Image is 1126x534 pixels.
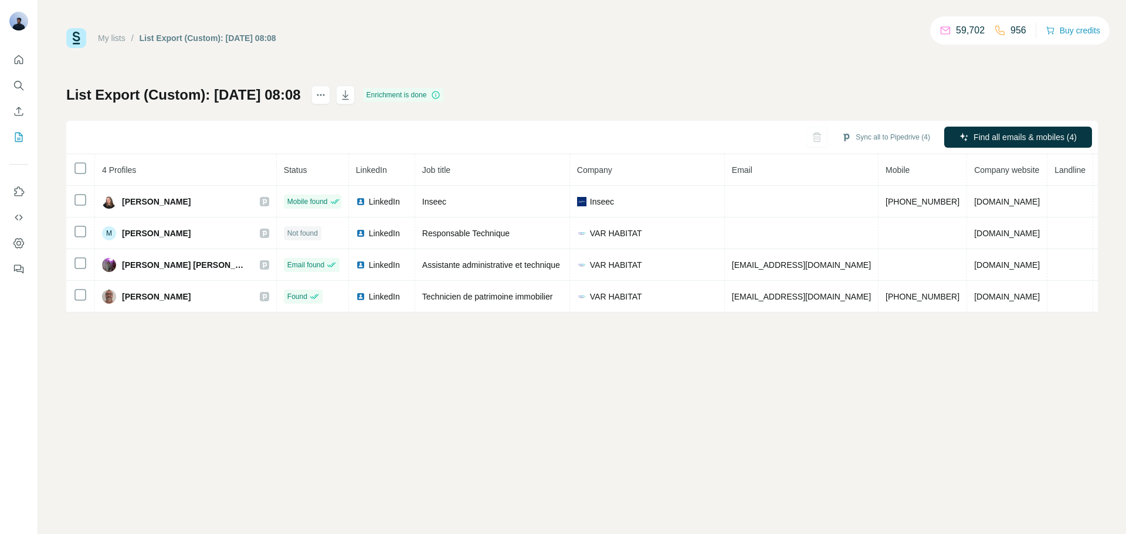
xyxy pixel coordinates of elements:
button: Search [9,75,28,96]
span: [EMAIL_ADDRESS][DOMAIN_NAME] [732,260,871,270]
span: LinkedIn [369,227,400,239]
img: Avatar [9,12,28,30]
span: Landline [1054,165,1086,175]
img: company-logo [577,197,586,206]
span: VAR HABITAT [590,259,642,271]
img: LinkedIn logo [356,197,365,206]
span: [PERSON_NAME] [122,196,191,208]
span: Company website [974,165,1039,175]
img: company-logo [577,292,586,301]
li: / [131,32,134,44]
button: actions [311,86,330,104]
span: [DOMAIN_NAME] [974,229,1040,238]
span: [EMAIL_ADDRESS][DOMAIN_NAME] [732,292,871,301]
img: company-logo [577,229,586,238]
span: [PERSON_NAME] [122,227,191,239]
span: Email found [287,260,324,270]
button: Use Surfe on LinkedIn [9,181,28,202]
span: [DOMAIN_NAME] [974,292,1040,301]
button: Buy credits [1046,22,1100,39]
button: Enrich CSV [9,101,28,122]
span: Email [732,165,752,175]
span: Responsable Technique [422,229,510,238]
span: VAR HABITAT [590,227,642,239]
p: 59,702 [956,23,985,38]
img: Avatar [102,195,116,209]
span: Mobile [886,165,910,175]
button: Quick start [9,49,28,70]
a: My lists [98,33,126,43]
ringoverc2c-number-84e06f14122c: [PHONE_NUMBER] [886,292,959,301]
img: company-logo [577,260,586,270]
span: VAR HABITAT [590,291,642,302]
ringoverc2c-84e06f14122c: Call with Ringover [886,292,959,301]
span: LinkedIn [369,259,400,271]
img: LinkedIn logo [356,292,365,301]
span: Not found [287,228,318,239]
button: My lists [9,127,28,148]
img: LinkedIn logo [356,260,365,270]
span: [PERSON_NAME] [122,291,191,302]
span: [DOMAIN_NAME] [974,197,1040,206]
span: Found [287,291,307,302]
img: Avatar [102,258,116,272]
span: Technicien de patrimoine immobilier [422,292,553,301]
div: List Export (Custom): [DATE] 08:08 [140,32,276,44]
span: Inseec [422,197,446,206]
img: Surfe Logo [66,28,86,48]
button: Feedback [9,259,28,280]
span: [DOMAIN_NAME] [974,260,1040,270]
span: Mobile found [287,196,328,207]
span: Status [284,165,307,175]
div: Enrichment is done [363,88,445,102]
span: Inseec [590,196,614,208]
span: Job title [422,165,450,175]
button: Find all emails & mobiles (4) [944,127,1092,148]
button: Sync all to Pipedrive (4) [833,128,938,146]
span: Company [577,165,612,175]
img: LinkedIn logo [356,229,365,238]
button: Dashboard [9,233,28,254]
ringoverc2c-number-84e06f14122c: [PHONE_NUMBER] [886,197,959,206]
img: Avatar [102,290,116,304]
span: LinkedIn [369,196,400,208]
span: Find all emails & mobiles (4) [974,131,1077,143]
span: LinkedIn [356,165,387,175]
h1: List Export (Custom): [DATE] 08:08 [66,86,301,104]
ringoverc2c-84e06f14122c: Call with Ringover [886,197,959,206]
div: M [102,226,116,240]
p: 956 [1010,23,1026,38]
span: LinkedIn [369,291,400,302]
span: Assistante administrative et technique [422,260,560,270]
span: [PERSON_NAME] [PERSON_NAME] [122,259,248,271]
span: 4 Profiles [102,165,136,175]
button: Use Surfe API [9,207,28,228]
